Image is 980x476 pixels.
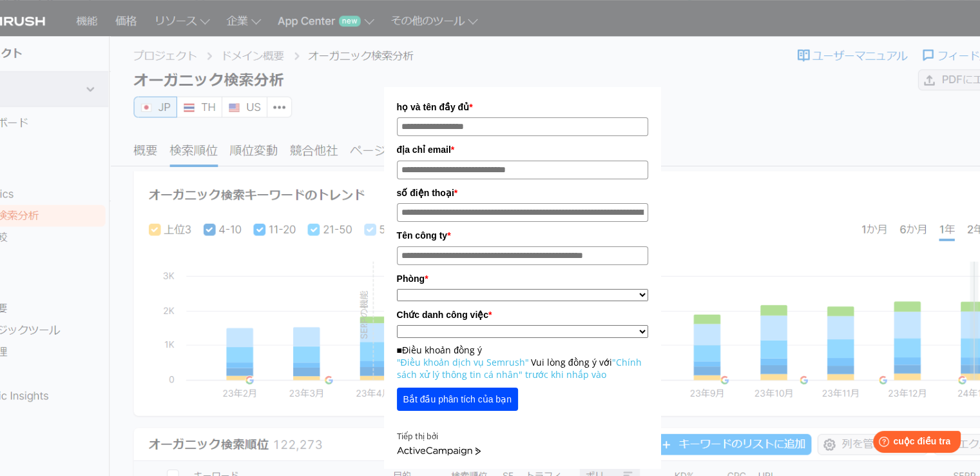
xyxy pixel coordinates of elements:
font: ■Điều khoản đồng ý [397,344,482,356]
a: "Chính sách xử lý thông tin cá nhân" trước khi nhấp vào [397,356,642,381]
iframe: Trợ giúp trình khởi chạy tiện ích [865,426,966,462]
a: "Điều khoản dịch vụ Semrush" [397,356,529,368]
font: địa chỉ email [397,144,451,155]
font: Tiếp thị bởi [397,431,438,442]
font: Vui lòng đồng ý với [531,356,612,368]
font: Tên công ty [397,230,448,241]
font: Chức danh công việc [397,310,488,320]
button: Bắt đầu phân tích của bạn [397,388,518,411]
font: số điện thoại [397,188,454,198]
font: Bắt đầu phân tích của bạn [403,394,512,404]
font: Phòng [397,273,425,284]
font: họ và tên đầy đủ [397,102,470,112]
